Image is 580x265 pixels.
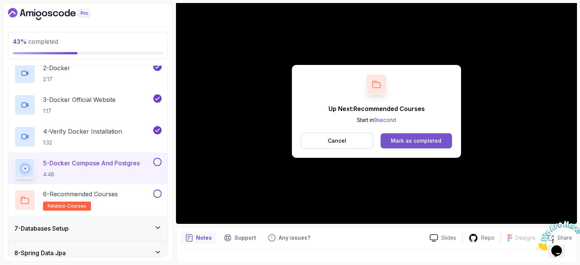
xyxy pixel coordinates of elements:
[481,234,495,242] p: Repo
[14,158,162,179] button: 5-Docker Compose And Postgres4:48
[3,3,6,9] span: 1
[279,234,310,242] p: Any issues?
[181,232,216,244] button: notes button
[328,137,346,145] p: Cancel
[43,75,70,83] p: 2:17
[329,104,425,113] p: Up Next: Recommended Courses
[14,248,66,257] h3: 8 - Spring Data Jpa
[14,94,162,116] button: 3-Docker Official Website1:17
[14,190,162,211] button: 6-Recommended Coursesrelated-courses
[3,3,50,33] img: Chat attention grabber
[43,139,122,146] p: 1:32
[43,171,140,178] p: 4:48
[13,38,27,45] span: 43 %
[463,233,501,243] a: Repo
[196,234,212,242] p: Notes
[14,126,162,147] button: 4-Verify Docker Installation1:32
[8,216,168,240] button: 7-Databases Setup
[374,117,396,123] span: 9 second
[48,203,86,209] span: related-courses
[441,234,456,242] p: Slides
[264,232,315,244] button: Feedback button
[381,133,452,148] button: Mark as completed
[14,224,69,233] h3: 7 - Databases Setup
[43,95,116,104] p: 3 - Docker Official Website
[515,234,535,242] p: Designs
[43,159,140,168] p: 5 - Docker Compose And Postgres
[14,63,162,84] button: 2-Docker2:17
[13,38,58,45] span: completed
[8,241,168,265] button: 8-Spring Data Jpa
[234,234,256,242] p: Support
[219,232,261,244] button: Support button
[391,137,441,145] div: Mark as completed
[329,116,425,124] p: Start in
[533,218,580,254] iframe: chat widget
[43,190,118,199] p: 6 - Recommended Courses
[8,8,108,20] a: Dashboard
[43,107,116,115] p: 1:17
[301,133,373,149] button: Cancel
[424,234,462,242] a: Slides
[43,127,122,136] p: 4 - Verify Docker Installation
[43,63,70,72] p: 2 - Docker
